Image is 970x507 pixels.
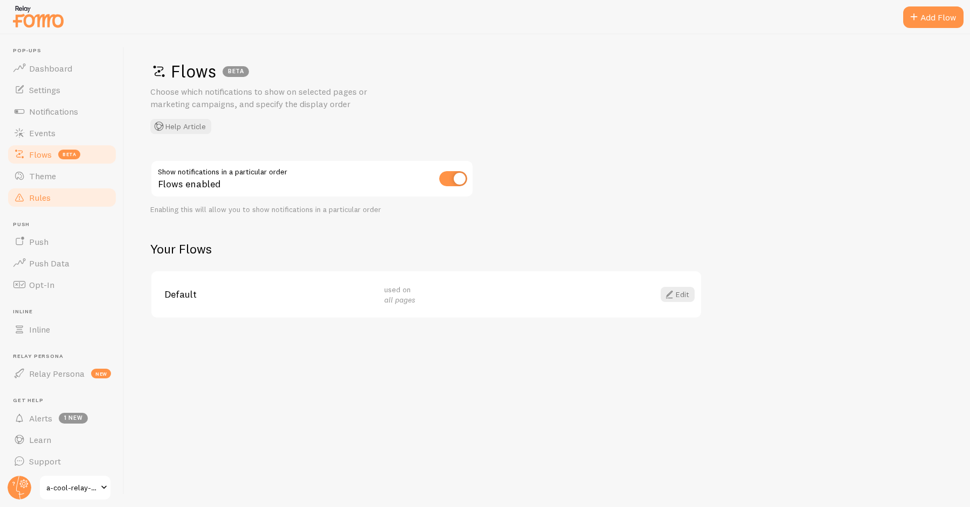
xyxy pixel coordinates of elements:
[39,475,112,501] a: a-cool-relay-store
[661,287,695,302] a: Edit
[29,413,52,424] span: Alerts
[6,231,117,252] a: Push
[29,171,56,181] span: Theme
[29,84,60,95] span: Settings
[384,295,415,305] em: all pages
[6,407,117,429] a: Alerts 1 new
[6,274,117,295] a: Opt-In
[58,150,80,159] span: beta
[29,149,52,160] span: Flows
[6,252,117,274] a: Push Data
[6,319,117,340] a: Inline
[150,86,409,110] p: Choose which notifications to show on selected pages or marketing campaigns, and specify the disp...
[164,290,371,299] span: Default
[6,165,117,187] a: Theme
[91,369,111,378] span: new
[13,397,117,404] span: Get Help
[223,66,249,77] div: BETA
[29,192,51,203] span: Rules
[6,79,117,101] a: Settings
[150,160,474,199] div: Flows enabled
[150,241,702,257] h2: Your Flows
[29,434,51,445] span: Learn
[29,324,50,335] span: Inline
[13,47,117,54] span: Pop-ups
[29,63,72,74] span: Dashboard
[6,429,117,450] a: Learn
[46,481,98,494] span: a-cool-relay-store
[150,119,211,134] button: Help Article
[150,205,474,215] div: Enabling this will allow you to show notifications in a particular order
[29,456,61,467] span: Support
[29,279,54,290] span: Opt-In
[6,144,117,165] a: Flows beta
[6,187,117,208] a: Rules
[6,122,117,144] a: Events
[29,368,85,379] span: Relay Persona
[29,258,70,269] span: Push Data
[13,221,117,228] span: Push
[6,101,117,122] a: Notifications
[29,106,78,117] span: Notifications
[6,450,117,472] a: Support
[29,128,56,138] span: Events
[59,413,88,424] span: 1 new
[384,285,415,305] span: used on
[29,236,48,247] span: Push
[13,353,117,360] span: Relay Persona
[13,308,117,315] span: Inline
[11,3,65,30] img: fomo-relay-logo-orange.svg
[150,60,938,82] h1: Flows
[6,58,117,79] a: Dashboard
[6,363,117,384] a: Relay Persona new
